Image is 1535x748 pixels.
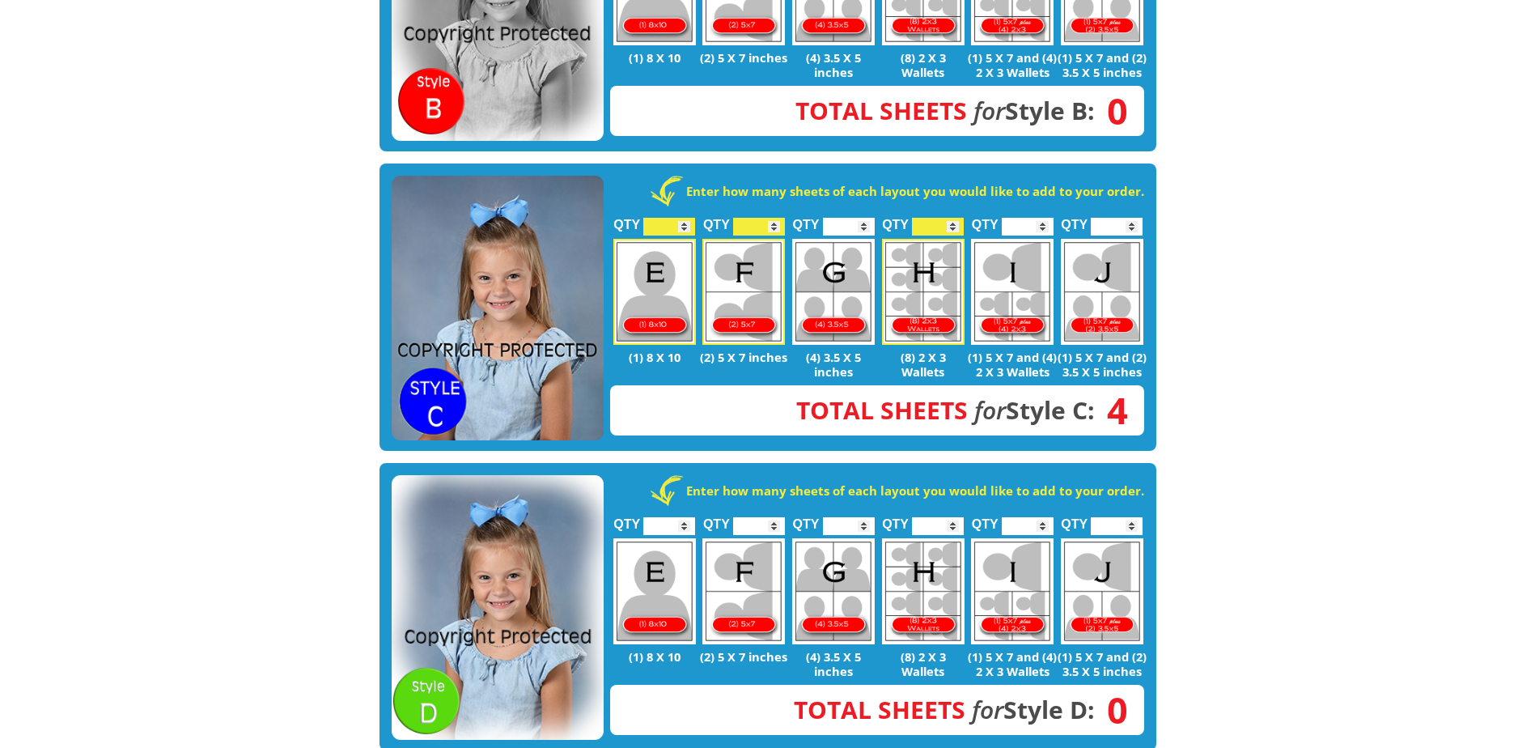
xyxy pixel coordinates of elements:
[613,200,640,240] label: QTY
[1095,701,1128,719] span: 0
[968,350,1058,379] p: (1) 5 X 7 and (4) 2 X 3 Wallets
[699,50,789,65] p: (2) 5 X 7 inches
[795,94,967,127] span: Total Sheets
[882,200,909,240] label: QTY
[794,693,1095,726] strong: Style D:
[971,239,1054,345] img: I
[686,482,1144,499] strong: Enter how many sheets of each layout you would like to add to your order.
[972,200,999,240] label: QTY
[789,350,879,379] p: (4) 3.5 X 5 inches
[878,50,968,79] p: (8) 2 X 3 Wallets
[878,350,968,379] p: (8) 2 X 3 Wallets
[613,499,640,539] label: QTY
[968,50,1058,79] p: (1) 5 X 7 and (4) 2 X 3 Wallets
[1061,239,1143,345] img: J
[793,200,820,240] label: QTY
[796,393,1095,427] strong: Style C:
[971,538,1054,644] img: I
[699,350,789,364] p: (2) 5 X 7 inches
[1058,350,1147,379] p: (1) 5 X 7 and (2) 3.5 X 5 inches
[789,50,879,79] p: (4) 3.5 X 5 inches
[610,50,700,65] p: (1) 8 X 10
[882,499,909,539] label: QTY
[610,649,700,664] p: (1) 8 X 10
[796,393,968,427] span: Total Sheets
[972,499,999,539] label: QTY
[973,94,1005,127] em: for
[1061,499,1088,539] label: QTY
[968,649,1058,678] p: (1) 5 X 7 and (4) 2 X 3 Wallets
[702,239,785,345] img: F
[613,239,696,345] img: E
[878,649,968,678] p: (8) 2 X 3 Wallets
[1058,50,1147,79] p: (1) 5 X 7 and (2) 3.5 X 5 inches
[613,538,696,644] img: E
[792,239,875,345] img: G
[792,538,875,644] img: G
[702,538,785,644] img: F
[1061,200,1088,240] label: QTY
[610,350,700,364] p: (1) 8 X 10
[699,649,789,664] p: (2) 5 X 7 inches
[882,538,965,644] img: H
[1061,538,1143,644] img: J
[1095,102,1128,120] span: 0
[392,176,604,441] img: STYLE C
[686,183,1144,199] strong: Enter how many sheets of each layout you would like to add to your order.
[789,649,879,678] p: (4) 3.5 X 5 inches
[974,393,1006,427] em: for
[793,499,820,539] label: QTY
[972,693,1003,726] em: for
[703,200,730,240] label: QTY
[703,499,730,539] label: QTY
[1058,649,1147,678] p: (1) 5 X 7 and (2) 3.5 X 5 inches
[1095,402,1128,419] span: 4
[795,94,1095,127] strong: Style B:
[392,475,604,741] img: STYLE D
[882,239,965,345] img: H
[794,693,965,726] span: Total Sheets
